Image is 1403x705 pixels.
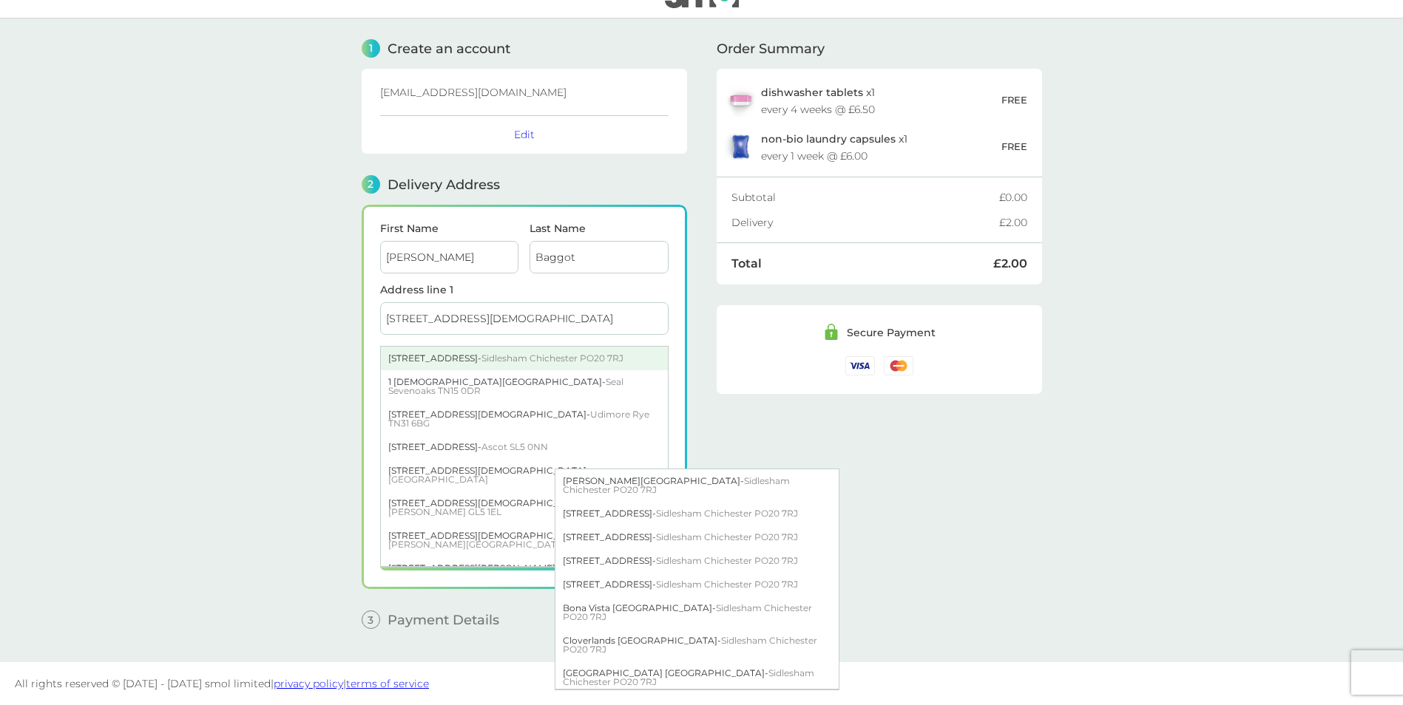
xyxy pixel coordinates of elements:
[761,132,896,146] span: non-bio laundry capsules
[514,128,535,141] button: Edit
[563,667,814,687] span: Sidlesham Chichester PO20 7RJ
[563,475,790,495] span: Sidlesham Chichester PO20 7RJ
[381,524,668,556] div: [STREET_ADDRESS][DEMOGRAPHIC_DATA] -
[274,677,343,690] a: privacy policy
[731,217,999,228] div: Delivery
[761,86,875,98] p: x 1
[884,356,913,375] img: /assets/icons/cards/mastercard.svg
[388,42,510,55] span: Create an account
[555,469,839,502] div: [PERSON_NAME][GEOGRAPHIC_DATA] -
[388,474,488,485] span: [GEOGRAPHIC_DATA]
[381,370,668,403] div: 1 [DEMOGRAPHIC_DATA][GEOGRAPHIC_DATA] -
[381,459,668,491] div: [STREET_ADDRESS][DEMOGRAPHIC_DATA] -
[362,610,380,629] span: 3
[731,258,993,270] div: Total
[555,549,839,573] div: [STREET_ADDRESS] -
[346,677,429,690] a: terms of service
[761,151,868,161] div: every 1 week @ £6.00
[381,435,668,459] div: [STREET_ADDRESS] -
[999,192,1027,202] div: £0.00
[731,192,999,202] div: Subtotal
[761,104,875,115] div: every 4 weeks @ £6.50
[656,579,798,590] span: Sidlesham Chichester PO20 7RJ
[481,441,548,452] span: Ascot SL5 0NN
[845,356,875,375] img: /assets/icons/cards/visa.svg
[388,409,649,429] span: Udimore Rye TN31 6BG
[717,42,825,55] span: Order Summary
[761,133,907,145] p: x 1
[381,403,668,435] div: [STREET_ADDRESS][DEMOGRAPHIC_DATA] -
[530,223,669,234] label: Last Name
[563,635,817,655] span: Sidlesham Chichester PO20 7RJ
[555,502,839,525] div: [STREET_ADDRESS] -
[380,86,567,99] span: [EMAIL_ADDRESS][DOMAIN_NAME]
[381,491,668,524] div: [STREET_ADDRESS][DEMOGRAPHIC_DATA] -
[1001,92,1027,108] p: FREE
[388,613,499,627] span: Payment Details
[761,86,863,99] span: dishwasher tablets
[555,525,839,549] div: [STREET_ADDRESS] -
[993,258,1027,270] div: £2.00
[381,347,668,370] div: [STREET_ADDRESS] -
[381,556,668,589] div: [STREET_ADDRESS][PERSON_NAME] -
[1001,139,1027,154] p: FREE
[555,661,839,694] div: [GEOGRAPHIC_DATA] [GEOGRAPHIC_DATA] -
[388,539,605,550] span: [PERSON_NAME][GEOGRAPHIC_DATA] IP13 8JG
[847,327,936,338] div: Secure Payment
[656,555,798,566] span: Sidlesham Chichester PO20 7RJ
[380,223,519,234] label: First Name
[656,508,798,519] span: Sidlesham Chichester PO20 7RJ
[999,217,1027,228] div: £2.00
[362,175,380,194] span: 2
[563,602,812,622] span: Sidlesham Chichester PO20 7RJ
[555,629,839,661] div: Cloverlands [GEOGRAPHIC_DATA] -
[555,596,839,629] div: Bona Vista [GEOGRAPHIC_DATA] -
[362,39,380,58] span: 1
[388,178,500,191] span: Delivery Address
[481,352,623,364] span: Sidlesham Chichester PO20 7RJ
[555,573,839,596] div: [STREET_ADDRESS] -
[388,376,623,396] span: Seal Sevenoaks TN15 0DR
[656,531,798,542] span: Sidlesham Chichester PO20 7RJ
[380,285,669,295] label: Address line 1
[388,506,501,517] span: [PERSON_NAME] GL5 1EL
